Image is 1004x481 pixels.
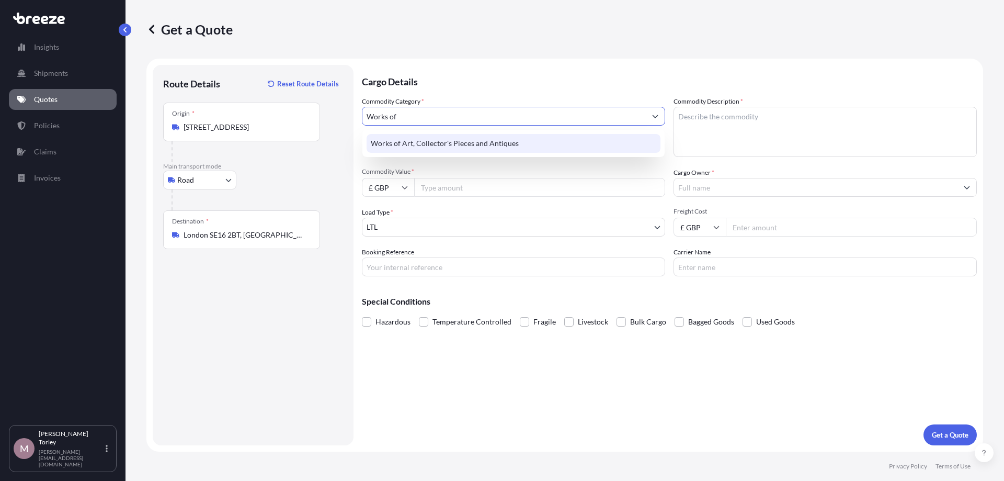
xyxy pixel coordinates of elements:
[957,178,976,197] button: Show suggestions
[362,207,393,218] span: Load Type
[726,218,977,237] input: Enter amount
[163,171,236,189] button: Select transport
[362,96,424,107] label: Commodity Category
[163,162,343,171] p: Main transport mode
[688,314,734,330] span: Bagged Goods
[277,79,339,89] p: Reset Route Details
[163,77,220,90] p: Route Details
[533,314,556,330] span: Fragile
[362,297,977,306] p: Special Conditions
[34,173,61,183] p: Invoices
[674,247,711,258] label: Carrier Name
[184,230,307,240] input: Destination
[34,94,58,105] p: Quotes
[172,109,195,118] div: Origin
[674,167,714,178] label: Cargo Owner
[674,258,977,276] input: Enter name
[362,65,977,96] p: Cargo Details
[362,247,414,258] label: Booking Reference
[674,178,957,197] input: Full name
[177,175,194,185] span: Road
[34,147,56,157] p: Claims
[756,314,795,330] span: Used Goods
[172,217,209,226] div: Destination
[367,134,660,153] div: Suggestions
[646,107,665,126] button: Show suggestions
[146,21,233,38] p: Get a Quote
[414,178,665,197] input: Type amount
[932,430,968,440] p: Get a Quote
[630,314,666,330] span: Bulk Cargo
[20,443,29,454] span: M
[362,167,665,176] span: Commodity Value
[935,462,971,471] p: Terms of Use
[184,122,307,132] input: Origin
[375,314,410,330] span: Hazardous
[367,134,660,153] div: Works of Art, Collector's Pieces and Antiques
[674,96,743,107] label: Commodity Description
[34,68,68,79] p: Shipments
[367,222,378,232] span: LTL
[578,314,608,330] span: Livestock
[674,207,977,216] span: Freight Cost
[34,120,60,131] p: Policies
[39,449,104,467] p: [PERSON_NAME][EMAIL_ADDRESS][DOMAIN_NAME]
[34,42,59,52] p: Insights
[889,462,927,471] p: Privacy Policy
[362,258,665,276] input: Your internal reference
[362,107,646,126] input: Select a commodity type
[39,430,104,446] p: [PERSON_NAME] Torley
[432,314,511,330] span: Temperature Controlled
